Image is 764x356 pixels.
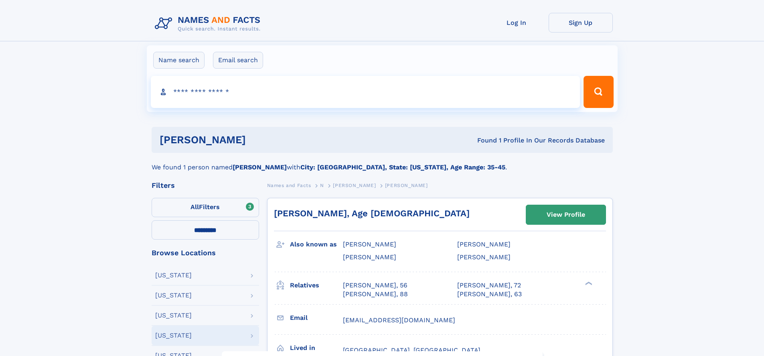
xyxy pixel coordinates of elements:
span: All [190,203,199,211]
label: Filters [152,198,259,217]
span: [GEOGRAPHIC_DATA], [GEOGRAPHIC_DATA] [343,346,480,354]
span: [PERSON_NAME] [457,253,511,261]
div: [US_STATE] [155,312,192,319]
div: View Profile [547,205,585,224]
span: [PERSON_NAME] [385,183,428,188]
a: Sign Up [549,13,613,33]
b: [PERSON_NAME] [233,163,287,171]
button: Search Button [584,76,613,108]
h3: Relatives [290,279,343,292]
input: search input [151,76,580,108]
div: Found 1 Profile In Our Records Database [361,136,605,145]
div: Browse Locations [152,249,259,256]
span: [PERSON_NAME] [457,240,511,248]
a: Log In [484,13,549,33]
span: N [320,183,324,188]
div: [US_STATE] [155,292,192,299]
a: N [320,180,324,190]
div: [US_STATE] [155,272,192,279]
a: [PERSON_NAME], 88 [343,290,408,299]
span: [PERSON_NAME] [333,183,376,188]
a: [PERSON_NAME], 72 [457,281,521,290]
h3: Lived in [290,341,343,355]
div: ❯ [583,281,593,286]
a: [PERSON_NAME], 63 [457,290,522,299]
h3: Email [290,311,343,325]
a: [PERSON_NAME], Age [DEMOGRAPHIC_DATA] [274,208,470,218]
div: We found 1 person named with . [152,153,613,172]
a: [PERSON_NAME], 56 [343,281,407,290]
label: Email search [213,52,263,69]
span: [PERSON_NAME] [343,240,396,248]
div: [US_STATE] [155,332,192,339]
span: [PERSON_NAME] [343,253,396,261]
a: Names and Facts [267,180,311,190]
h3: Also known as [290,238,343,251]
span: [EMAIL_ADDRESS][DOMAIN_NAME] [343,316,455,324]
label: Name search [153,52,205,69]
h1: [PERSON_NAME] [160,135,362,145]
img: Logo Names and Facts [152,13,267,35]
a: [PERSON_NAME] [333,180,376,190]
b: City: [GEOGRAPHIC_DATA], State: [US_STATE], Age Range: 35-45 [300,163,505,171]
div: Filters [152,182,259,189]
a: View Profile [526,205,606,224]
